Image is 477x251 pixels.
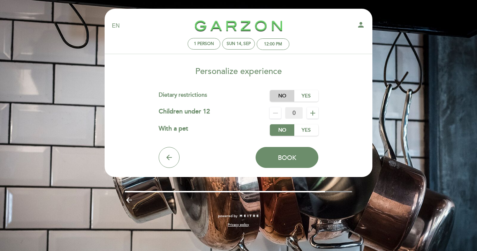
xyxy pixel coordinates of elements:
div: Children under 12 [159,107,210,119]
div: Sun 14, Sep [227,41,251,46]
a: powered by [218,214,259,219]
i: person [357,21,365,29]
button: arrow_back [159,147,180,168]
button: Book [256,147,318,168]
label: No [270,124,294,136]
label: Yes [294,124,318,136]
i: arrow_backward [125,196,133,204]
div: With a pet [159,124,188,136]
span: Personalize experience [195,66,282,76]
i: arrow_back [165,153,173,162]
img: MEITRE [239,214,259,218]
a: [PERSON_NAME] [195,16,282,36]
i: remove [271,109,280,117]
div: 12:00 PM [264,42,282,47]
label: Yes [294,90,318,102]
button: person [357,21,365,31]
i: add [309,109,317,117]
label: No [270,90,294,102]
span: powered by [218,214,237,219]
div: Dietary restrictions [159,90,270,102]
a: Privacy policy [228,222,249,227]
span: Book [278,154,296,162]
span: 1 person [194,41,214,46]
